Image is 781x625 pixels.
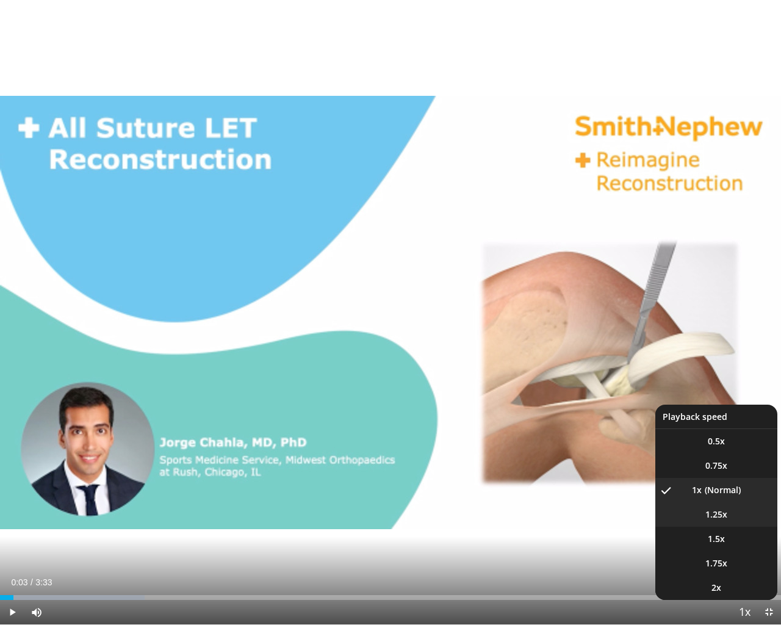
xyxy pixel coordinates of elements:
[705,508,727,521] span: 1.25x
[708,533,725,545] span: 1.5x
[31,577,33,587] span: /
[24,600,49,624] button: Mute
[711,582,721,594] span: 2x
[732,600,757,624] button: Playback Rate
[708,435,725,447] span: 0.5x
[11,577,27,587] span: 0:03
[705,460,727,472] span: 0.75x
[35,577,52,587] span: 3:33
[705,557,727,569] span: 1.75x
[757,600,781,624] button: Exit Fullscreen
[692,484,702,496] span: 1x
